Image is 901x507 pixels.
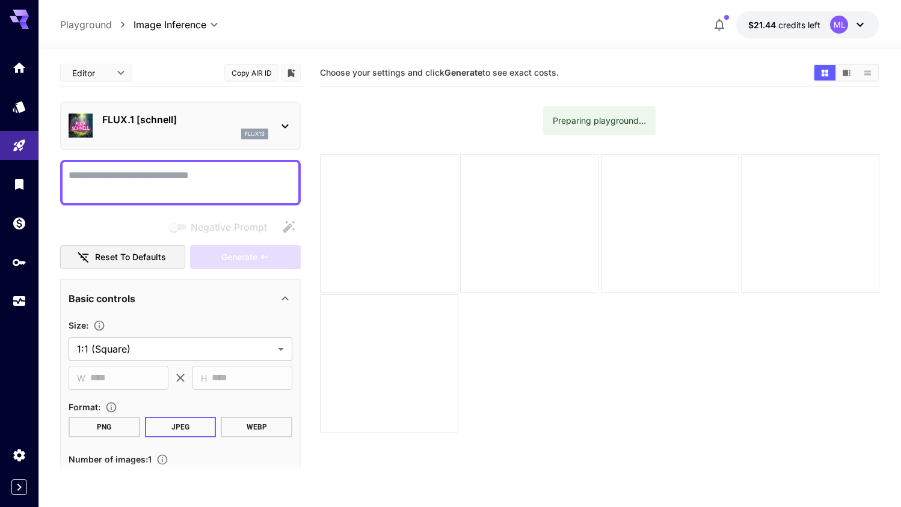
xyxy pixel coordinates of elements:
button: Show images in list view [857,65,878,80]
div: Home [12,60,26,75]
button: $21.44402ML [736,11,879,38]
p: flux1s [245,130,265,138]
button: Choose the file format for the output image. [100,401,122,413]
button: Show images in grid view [814,65,835,80]
div: Usage [12,294,26,309]
button: Adjust the dimensions of the generated image by specifying its width and height in pixels, or sel... [88,320,110,332]
p: Basic controls [69,291,135,306]
div: Playground [12,138,26,153]
b: Generate [444,67,482,77]
span: Size : [69,320,88,330]
span: Choose your settings and click to see exact costs. [320,67,559,77]
button: Copy AIR ID [224,64,278,82]
span: Number of images : 1 [69,454,152,464]
button: JPEG [145,417,217,437]
a: Playground [60,17,112,32]
span: W [77,371,85,385]
div: $21.44402 [748,19,820,31]
p: FLUX.1 [schnell] [102,112,268,127]
nav: breadcrumb [60,17,134,32]
span: Editor [72,67,109,79]
button: WEBP [221,417,292,437]
span: H [201,371,207,385]
span: Image Inference [134,17,206,32]
button: Show images in video view [836,65,857,80]
button: Specify how many images to generate in a single request. Each image generation will be charged se... [152,454,173,466]
div: Settings [12,448,26,463]
div: Basic controls [69,284,292,313]
div: Show images in grid viewShow images in video viewShow images in list view [813,64,879,82]
div: Preparing playground... [553,110,646,132]
button: Reset to defaults [60,245,185,270]
button: Add to library [286,65,297,80]
span: Negative prompts are not compatible with the selected model. [167,219,277,234]
span: Negative Prompt [191,220,267,234]
div: FLUX.1 [schnell]flux1s [69,108,292,144]
button: Expand sidebar [11,479,27,495]
div: Library [12,177,26,192]
span: 1:1 (Square) [77,342,273,356]
span: credits left [778,20,820,30]
div: Wallet [12,216,26,231]
button: PNG [69,417,140,437]
div: Models [12,99,26,114]
span: Format : [69,402,100,412]
div: API Keys [12,255,26,270]
div: ML [830,16,848,34]
span: $21.44 [748,20,778,30]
